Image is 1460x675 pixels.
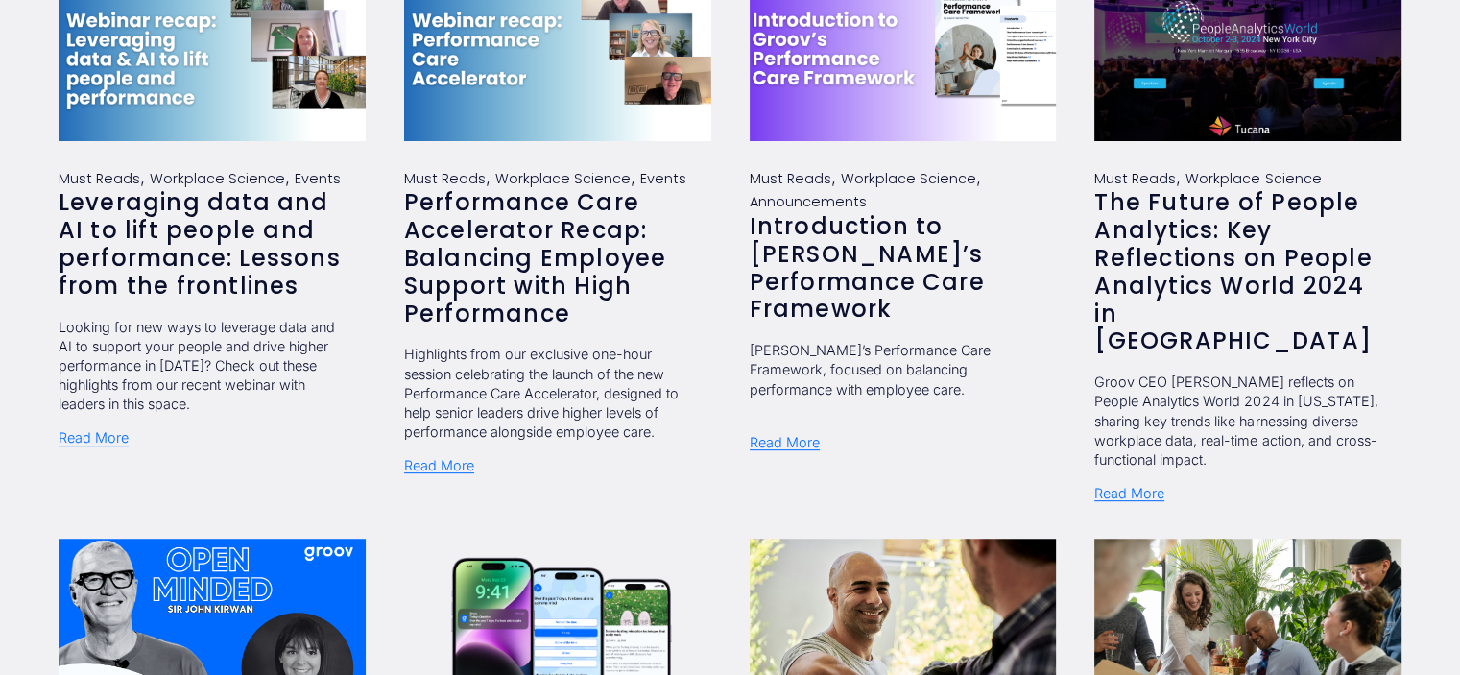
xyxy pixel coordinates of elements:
span: , [140,167,145,187]
a: Announcements [750,192,867,211]
a: Must Reads [1094,169,1176,188]
p: Looking for new ways to leverage data and AI to support your people and drive higher performance ... [59,318,350,415]
span: , [285,167,290,187]
span: , [631,167,635,187]
a: Events [295,169,341,188]
p: Groov CEO [PERSON_NAME] reflects on People Analytics World 2024 in [US_STATE], sharing key trends... [1094,373,1386,470]
a: Must Reads [750,169,831,188]
span: , [976,167,981,187]
a: Performance Care Accelerator Recap: Balancing Employee Support with High Performance [404,186,667,328]
p: Highlights from our exclusive one-hour session celebrating the launch of the new Performance Care... [404,345,696,442]
a: Events [640,169,686,188]
a: Workplace Science [841,169,976,188]
a: Must Reads [404,169,486,188]
a: Read More [750,419,820,453]
a: Introduction to [PERSON_NAME]’s Performance Care Framework [750,210,985,325]
a: Read More [59,414,129,448]
span: , [1176,167,1181,187]
a: Must Reads [59,169,140,188]
a: Workplace Science [1185,169,1321,188]
a: Leveraging data and AI to lift people and performance: Lessons from the frontlines [59,186,341,301]
a: Workplace Science [495,169,631,188]
a: Read More [404,442,474,476]
a: Read More [1094,470,1164,504]
a: The Future of People Analytics: Key Reflections on People Analytics World 2024 in [GEOGRAPHIC_DATA] [1094,186,1372,356]
a: Workplace Science [150,169,285,188]
span: , [486,167,491,187]
p: [PERSON_NAME]’s Performance Care Framework, focused on balancing performance with employee care. [750,341,1041,398]
span: , [831,167,836,187]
